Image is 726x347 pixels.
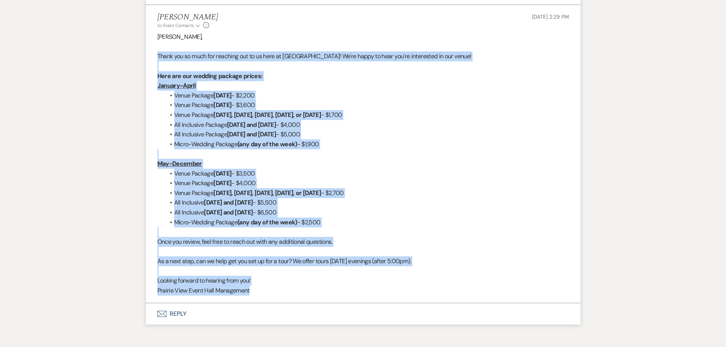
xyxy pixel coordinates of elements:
span: Venue Package [174,101,214,109]
span: - $3,500 [231,170,255,177]
span: Venue Package [174,179,214,187]
span: All Inclusive Package [174,130,228,138]
strong: [DATE] and [DATE] [204,198,253,206]
h5: [PERSON_NAME] [157,13,218,22]
span: As a next step, can we help get you set up for a tour? We offer tours [DATE] evenings (after 5:00... [157,257,411,265]
span: [DATE] 2:29 PM [532,13,569,20]
span: Micro-Wedding Package [174,218,238,226]
p: [PERSON_NAME], [157,32,569,42]
button: Reply [146,303,580,325]
span: - $3,600 [231,101,255,109]
span: All Inclusive [174,208,204,216]
span: Looking forward to hearing from you! [157,277,250,285]
span: Once you review, feel free to reach out with any additional questions. [157,238,332,246]
button: to: Event Contacts [157,22,201,29]
span: - $5,500 [253,198,276,206]
span: Venue Package [174,111,214,119]
u: January-April [157,82,196,90]
span: - $1,900 [297,140,319,148]
strong: [DATE] and [DATE] [227,130,276,138]
strong: [DATE] [213,101,231,109]
span: - $5,000 [276,130,300,138]
span: Thank you so much for reaching out to us here at [GEOGRAPHIC_DATA]! We're happy to hear you're in... [157,52,471,60]
strong: (any day of the week) [237,140,297,148]
strong: [DATE], [DATE], [DATE], [DATE], or [DATE] [213,189,321,197]
strong: [DATE] [213,170,231,177]
span: Micro-Wedding Package [174,140,238,148]
strong: [DATE], [DATE], [DATE], [DATE], or [DATE] [213,111,321,119]
span: to: Event Contacts [157,22,194,29]
strong: (any day of the week) [237,218,297,226]
strong: [DATE] [213,179,231,187]
span: - [276,121,279,129]
strong: Here are our wedding package prices: [157,72,263,80]
span: - $2,700 [321,189,344,197]
span: - $6,500 [253,208,276,216]
strong: [DATE] and [DATE] [204,208,253,216]
span: All Inclusive Package [174,121,228,129]
span: - $4,000 [231,179,255,187]
p: Prairie View Event Hall Management [157,286,569,296]
span: - $2,500 [297,218,321,226]
strong: [DATE] and [DATE] [227,121,276,129]
span: Venue Package [174,170,214,177]
span: $4,000 [280,121,300,129]
span: All Inclusive [174,198,204,206]
strong: [DATE] [213,91,231,99]
span: Venue Package [174,189,214,197]
span: Venue Package [174,91,214,99]
span: - $2,200 [231,91,254,99]
span: - $1,700 [321,111,342,119]
u: May-December [157,160,202,168]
